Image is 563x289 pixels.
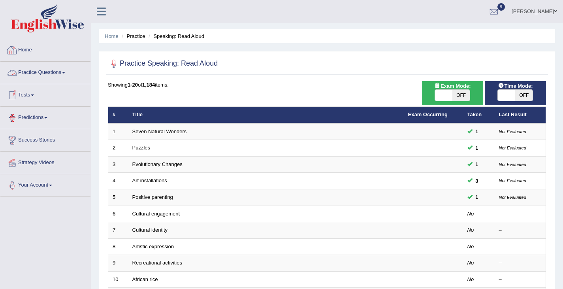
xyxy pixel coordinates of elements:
a: Seven Natural Wonders [132,128,187,134]
em: No [467,227,474,233]
span: You can still take this question [473,160,482,168]
small: Not Evaluated [499,162,526,167]
a: Positive parenting [132,194,173,200]
small: Not Evaluated [499,145,526,150]
h2: Practice Speaking: Read Aloud [108,58,218,70]
a: Evolutionary Changes [132,161,183,167]
td: 2 [108,140,128,157]
a: Cultural engagement [132,211,180,217]
div: – [499,210,542,218]
small: Not Evaluated [499,178,526,183]
a: Artistic expression [132,244,174,249]
span: You can still take this question [473,177,482,185]
th: # [108,107,128,123]
em: No [467,211,474,217]
span: You can still take this question [473,193,482,201]
th: Taken [463,107,495,123]
td: 4 [108,173,128,189]
a: African rice [132,276,158,282]
th: Last Result [495,107,546,123]
a: Tests [0,84,90,104]
td: 8 [108,238,128,255]
a: Home [0,39,90,59]
a: Strategy Videos [0,152,90,172]
li: Practice [120,32,145,40]
a: Home [105,33,119,39]
em: No [467,244,474,249]
small: Not Evaluated [499,195,526,200]
em: No [467,276,474,282]
td: 7 [108,222,128,239]
a: Puzzles [132,145,151,151]
td: 6 [108,206,128,222]
b: 1,184 [142,82,155,88]
span: 9 [497,3,505,11]
td: 1 [108,123,128,140]
td: 10 [108,271,128,288]
a: Recreational activities [132,260,182,266]
div: – [499,259,542,267]
a: Practice Questions [0,62,90,81]
div: – [499,243,542,251]
a: Your Account [0,174,90,194]
td: 3 [108,156,128,173]
span: Exam Mode: [431,82,474,90]
div: Show exams occurring in exams [422,81,483,105]
span: OFF [452,90,470,101]
li: Speaking: Read Aloud [147,32,204,40]
a: Predictions [0,107,90,127]
span: OFF [515,90,533,101]
th: Title [128,107,404,123]
a: Art installations [132,178,167,183]
a: Success Stories [0,129,90,149]
td: 9 [108,255,128,272]
em: No [467,260,474,266]
td: 5 [108,189,128,206]
a: Exam Occurring [408,111,448,117]
a: Cultural identity [132,227,168,233]
b: 1-20 [128,82,138,88]
span: You can still take this question [473,127,482,136]
div: – [499,227,542,234]
span: Time Mode: [495,82,536,90]
small: Not Evaluated [499,129,526,134]
div: Showing of items. [108,81,546,89]
span: You can still take this question [473,144,482,152]
div: – [499,276,542,283]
